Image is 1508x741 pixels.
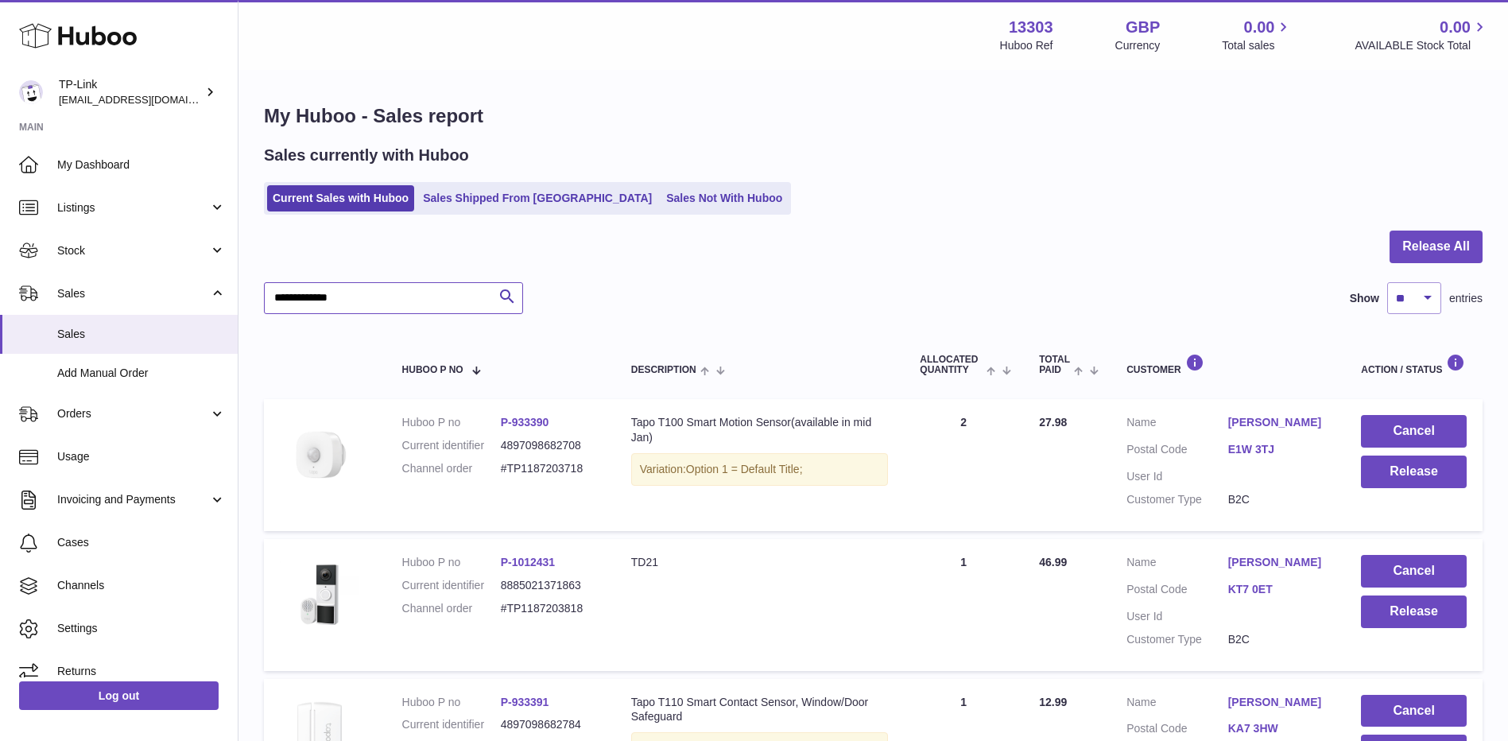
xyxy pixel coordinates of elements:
a: Log out [19,681,219,710]
label: Show [1350,291,1379,306]
a: [PERSON_NAME] [1228,555,1330,570]
span: 0.00 [1244,17,1275,38]
span: Channels [57,578,226,593]
dt: Current identifier [402,438,501,453]
span: Total paid [1039,355,1070,375]
button: Cancel [1361,695,1467,727]
a: P-933390 [501,416,549,429]
dt: Name [1126,695,1228,714]
span: 0.00 [1440,17,1471,38]
dt: Huboo P no [402,555,501,570]
span: Cases [57,535,226,550]
dt: Channel order [402,461,501,476]
span: entries [1449,291,1483,306]
div: Currency [1115,38,1161,53]
dd: B2C [1228,492,1330,507]
dt: Name [1126,555,1228,574]
button: Release All [1390,231,1483,263]
a: Sales Shipped From [GEOGRAPHIC_DATA] [417,185,657,211]
dt: User Id [1126,469,1228,484]
a: Sales Not With Huboo [661,185,788,211]
a: Current Sales with Huboo [267,185,414,211]
dt: Postal Code [1126,582,1228,601]
dd: 8885021371863 [501,578,599,593]
div: Variation: [631,453,889,486]
div: TD21 [631,555,889,570]
span: Usage [57,449,226,464]
img: 1727277818.jpg [280,555,359,634]
a: [PERSON_NAME] [1228,695,1330,710]
dd: 4897098682708 [501,438,599,453]
span: Description [631,365,696,375]
a: 0.00 AVAILABLE Stock Total [1355,17,1489,53]
span: Orders [57,406,209,421]
strong: GBP [1126,17,1160,38]
img: TapoT100_01.jpg [280,415,359,495]
span: Sales [57,327,226,342]
strong: 13303 [1009,17,1053,38]
div: TP-Link [59,77,202,107]
span: Listings [57,200,209,215]
span: Sales [57,286,209,301]
span: Settings [57,621,226,636]
td: 1 [904,539,1023,671]
dt: Current identifier [402,717,501,732]
span: My Dashboard [57,157,226,173]
dt: Channel order [402,601,501,616]
div: Tapo T100 Smart Motion Sensor(available in mid Jan) [631,415,889,445]
dt: Postal Code [1126,442,1228,461]
span: Option 1 = Default Title; [686,463,803,475]
a: KT7 0ET [1228,582,1330,597]
img: gaby.chen@tp-link.com [19,80,43,104]
a: 0.00 Total sales [1222,17,1293,53]
span: Returns [57,664,226,679]
dt: Huboo P no [402,415,501,430]
span: ALLOCATED Quantity [920,355,982,375]
div: Action / Status [1361,354,1467,375]
dt: Postal Code [1126,721,1228,740]
dd: B2C [1228,632,1330,647]
span: Invoicing and Payments [57,492,209,507]
h1: My Huboo - Sales report [264,103,1483,129]
span: Stock [57,243,209,258]
dt: Huboo P no [402,695,501,710]
a: P-1012431 [501,556,556,568]
div: Huboo Ref [1000,38,1053,53]
dd: #TP1187203718 [501,461,599,476]
h2: Sales currently with Huboo [264,145,469,166]
a: P-933391 [501,696,549,708]
div: Customer [1126,354,1329,375]
button: Cancel [1361,415,1467,448]
button: Release [1361,596,1467,628]
span: Add Manual Order [57,366,226,381]
span: Total sales [1222,38,1293,53]
button: Cancel [1361,555,1467,588]
dt: Current identifier [402,578,501,593]
span: 46.99 [1039,556,1067,568]
a: E1W 3TJ [1228,442,1330,457]
dd: 4897098682784 [501,717,599,732]
span: 12.99 [1039,696,1067,708]
div: Tapo T110 Smart Contact Sensor, Window/Door Safeguard [631,695,889,725]
dd: #TP1187203818 [501,601,599,616]
span: 27.98 [1039,416,1067,429]
span: AVAILABLE Stock Total [1355,38,1489,53]
dt: Customer Type [1126,492,1228,507]
span: Huboo P no [402,365,463,375]
dt: Customer Type [1126,632,1228,647]
td: 2 [904,399,1023,531]
dt: User Id [1126,609,1228,624]
button: Release [1361,456,1467,488]
a: KA7 3HW [1228,721,1330,736]
a: [PERSON_NAME] [1228,415,1330,430]
span: [EMAIL_ADDRESS][DOMAIN_NAME] [59,93,234,106]
dt: Name [1126,415,1228,434]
